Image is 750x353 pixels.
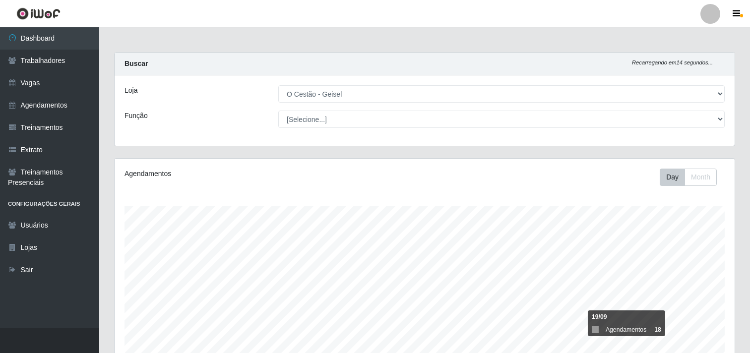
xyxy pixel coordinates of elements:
label: Loja [125,85,137,96]
div: First group [660,169,717,186]
div: Toolbar with button groups [660,169,725,186]
strong: Buscar [125,59,148,67]
img: CoreUI Logo [16,7,61,20]
i: Recarregando em 14 segundos... [632,59,713,65]
button: Day [660,169,685,186]
label: Função [125,111,148,121]
button: Month [685,169,717,186]
div: Agendamentos [125,169,366,179]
